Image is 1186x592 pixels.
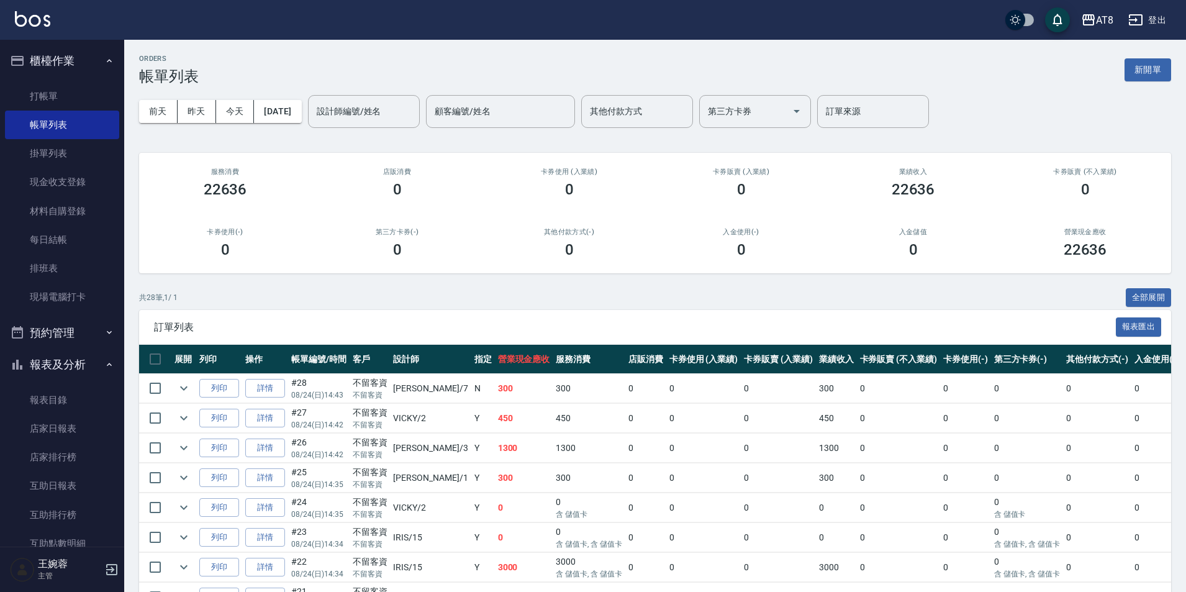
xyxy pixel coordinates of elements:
[353,479,387,490] p: 不留客資
[553,523,625,552] td: 0
[5,471,119,500] a: 互助日報表
[495,404,553,433] td: 450
[1045,7,1070,32] button: save
[139,68,199,85] h3: 帳單列表
[1123,9,1171,32] button: 登出
[326,168,468,176] h2: 店販消費
[1063,493,1131,522] td: 0
[353,376,387,389] div: 不留客資
[5,111,119,139] a: 帳單列表
[390,493,471,522] td: VICKY /2
[245,468,285,488] a: 詳情
[625,404,666,433] td: 0
[1116,321,1162,332] a: 報表匯出
[994,539,1061,550] p: 含 儲值卡, 含 儲值卡
[5,45,119,77] button: 櫃檯作業
[5,443,119,471] a: 店家排行榜
[625,374,666,403] td: 0
[857,493,940,522] td: 0
[288,523,350,552] td: #23
[353,466,387,479] div: 不留客資
[857,463,940,493] td: 0
[471,523,495,552] td: Y
[174,379,193,398] button: expand row
[666,374,741,403] td: 0
[353,539,387,550] p: 不留客資
[940,493,991,522] td: 0
[741,523,816,552] td: 0
[390,553,471,582] td: IRIS /15
[174,409,193,427] button: expand row
[495,493,553,522] td: 0
[38,570,101,581] p: 主管
[350,345,391,374] th: 客戶
[625,463,666,493] td: 0
[625,345,666,374] th: 店販消費
[816,404,857,433] td: 450
[670,228,812,236] h2: 入金使用(-)
[1081,181,1090,198] h3: 0
[216,100,255,123] button: 今天
[816,493,857,522] td: 0
[994,568,1061,580] p: 含 儲值卡, 含 儲值卡
[892,181,935,198] h3: 22636
[666,523,741,552] td: 0
[1131,463,1182,493] td: 0
[1063,345,1131,374] th: 其他付款方式(-)
[940,345,991,374] th: 卡券使用(-)
[139,100,178,123] button: 前天
[565,241,574,258] h3: 0
[199,409,239,428] button: 列印
[15,11,50,27] img: Logo
[741,345,816,374] th: 卡券販賣 (入業績)
[565,181,574,198] h3: 0
[393,241,402,258] h3: 0
[737,181,746,198] h3: 0
[5,348,119,381] button: 報表及分析
[666,553,741,582] td: 0
[666,493,741,522] td: 0
[498,228,640,236] h2: 其他付款方式(-)
[991,345,1064,374] th: 第三方卡券(-)
[816,345,857,374] th: 業績收入
[291,449,346,460] p: 08/24 (日) 14:42
[353,509,387,520] p: 不留客資
[5,197,119,225] a: 材料自購登錄
[991,553,1064,582] td: 0
[556,568,622,580] p: 含 儲值卡, 含 儲值卡
[1014,168,1156,176] h2: 卡券販賣 (不入業績)
[1131,404,1182,433] td: 0
[857,345,940,374] th: 卡券販賣 (不入業績)
[1063,404,1131,433] td: 0
[471,434,495,463] td: Y
[5,168,119,196] a: 現金收支登錄
[553,493,625,522] td: 0
[178,100,216,123] button: 昨天
[666,463,741,493] td: 0
[171,345,196,374] th: 展開
[1125,63,1171,75] a: 新開單
[288,434,350,463] td: #26
[1131,374,1182,403] td: 0
[288,493,350,522] td: #24
[38,558,101,570] h5: 王婉蓉
[1076,7,1118,33] button: AT8
[471,463,495,493] td: Y
[245,379,285,398] a: 詳情
[553,434,625,463] td: 1300
[174,468,193,487] button: expand row
[174,439,193,457] button: expand row
[625,553,666,582] td: 0
[199,468,239,488] button: 列印
[498,168,640,176] h2: 卡券使用 (入業績)
[10,557,35,582] img: Person
[5,386,119,414] a: 報表目錄
[353,436,387,449] div: 不留客資
[353,406,387,419] div: 不留客資
[245,439,285,458] a: 詳情
[471,374,495,403] td: N
[741,553,816,582] td: 0
[174,498,193,517] button: expand row
[1063,523,1131,552] td: 0
[291,419,346,430] p: 08/24 (日) 14:42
